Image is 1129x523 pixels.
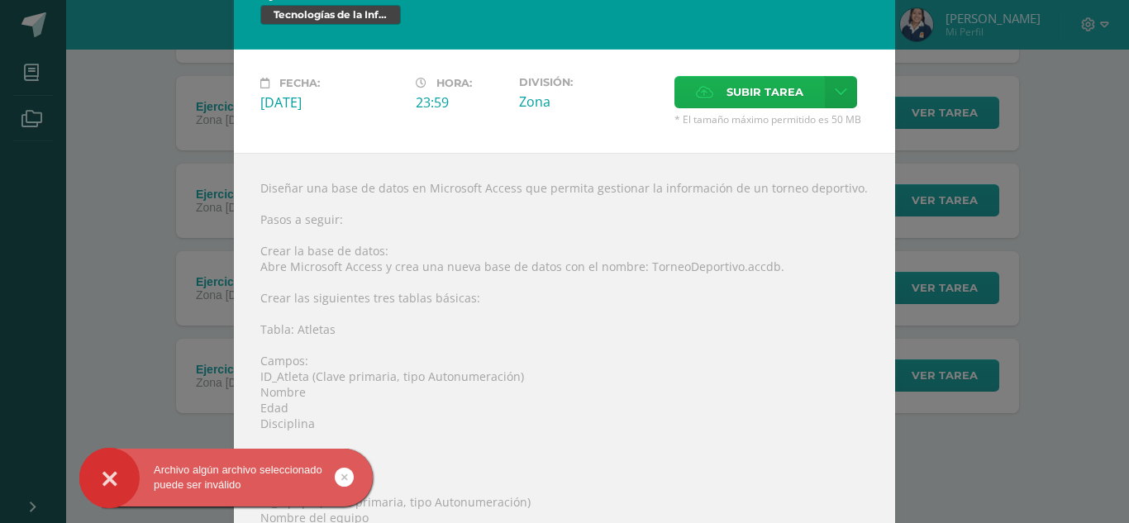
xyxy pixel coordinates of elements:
[79,463,373,492] div: Archivo algún archivo seleccionado puede ser inválido
[436,77,472,89] span: Hora:
[260,5,401,25] span: Tecnologías de la Información y la Comunicación 4
[279,77,320,89] span: Fecha:
[726,77,803,107] span: Subir tarea
[260,93,403,112] div: [DATE]
[416,93,506,112] div: 23:59
[519,93,661,111] div: Zona
[674,112,869,126] span: * El tamaño máximo permitido es 50 MB
[519,76,661,88] label: División:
